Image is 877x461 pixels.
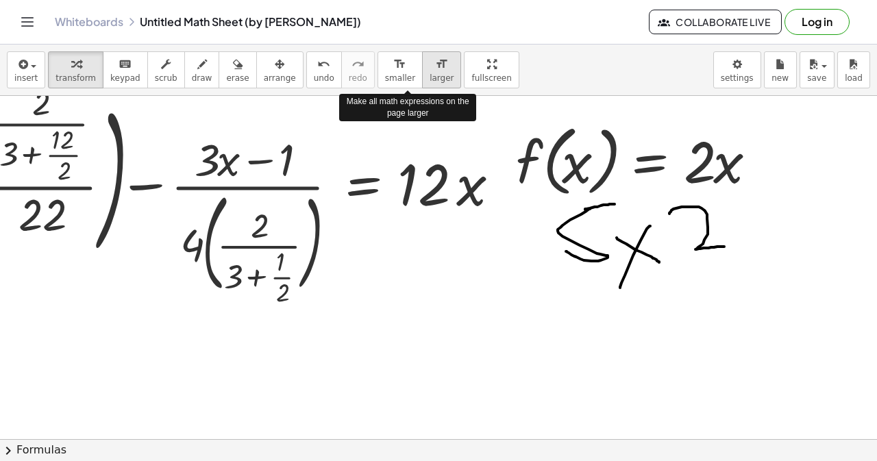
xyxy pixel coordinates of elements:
button: insert [7,51,45,88]
span: settings [721,73,754,83]
button: settings [713,51,761,88]
button: fullscreen [464,51,519,88]
span: save [807,73,826,83]
button: Log in [785,9,850,35]
span: keypad [110,73,140,83]
span: undo [314,73,334,83]
button: format_sizelarger [422,51,461,88]
div: Make all math expressions on the page larger [339,94,476,121]
i: redo [351,56,365,73]
button: redoredo [341,51,375,88]
i: keyboard [119,56,132,73]
span: insert [14,73,38,83]
button: arrange [256,51,304,88]
span: Collaborate Live [660,16,770,28]
span: load [845,73,863,83]
span: fullscreen [471,73,511,83]
span: transform [55,73,96,83]
button: load [837,51,870,88]
span: smaller [385,73,415,83]
button: draw [184,51,220,88]
button: save [800,51,835,88]
button: format_sizesmaller [378,51,423,88]
span: draw [192,73,212,83]
span: scrub [155,73,177,83]
button: transform [48,51,103,88]
span: redo [349,73,367,83]
button: Toggle navigation [16,11,38,33]
span: larger [430,73,454,83]
button: Collaborate Live [649,10,782,34]
span: new [771,73,789,83]
button: keyboardkeypad [103,51,148,88]
span: erase [226,73,249,83]
i: format_size [393,56,406,73]
i: format_size [435,56,448,73]
button: erase [219,51,256,88]
button: undoundo [306,51,342,88]
a: Whiteboards [55,15,123,29]
span: arrange [264,73,296,83]
button: scrub [147,51,185,88]
i: undo [317,56,330,73]
button: new [764,51,797,88]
